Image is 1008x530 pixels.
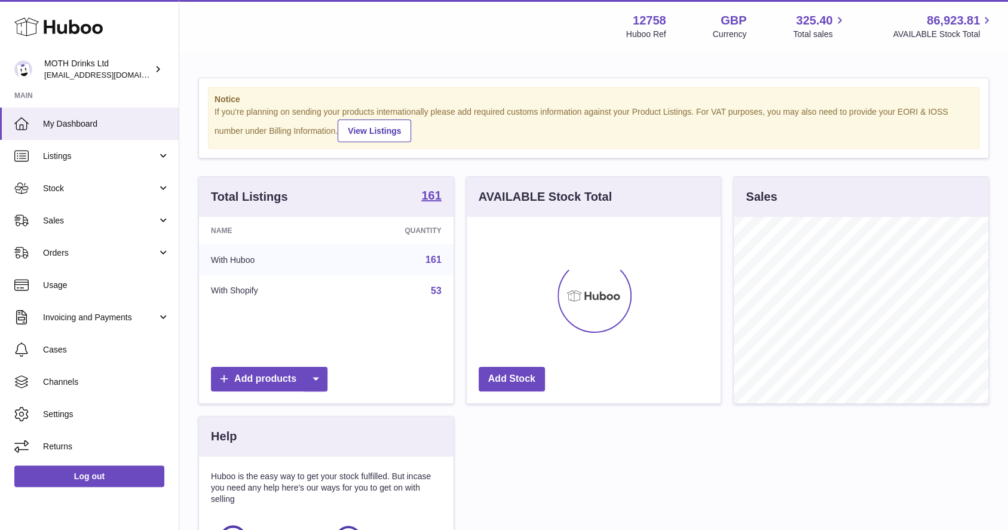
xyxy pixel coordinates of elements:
a: Add Stock [479,367,545,391]
span: Orders [43,247,157,259]
strong: 161 [421,189,441,201]
h3: Total Listings [211,189,288,205]
a: 161 [421,189,441,204]
span: Listings [43,151,157,162]
span: Sales [43,215,157,226]
div: If you're planning on sending your products internationally please add required customs informati... [215,106,973,142]
img: orders@mothdrinks.com [14,60,32,78]
a: Log out [14,465,164,487]
span: 86,923.81 [927,13,980,29]
span: Cases [43,344,170,356]
td: With Huboo [199,244,336,275]
th: Quantity [336,217,454,244]
a: 53 [431,286,442,296]
span: AVAILABLE Stock Total [893,29,994,40]
a: Add products [211,367,327,391]
span: Stock [43,183,157,194]
h3: AVAILABLE Stock Total [479,189,612,205]
h3: Sales [746,189,777,205]
div: Currency [713,29,747,40]
span: Channels [43,376,170,388]
strong: Notice [215,94,973,105]
td: With Shopify [199,275,336,307]
span: Usage [43,280,170,291]
th: Name [199,217,336,244]
div: MOTH Drinks Ltd [44,58,152,81]
a: 161 [425,255,442,265]
span: Settings [43,409,170,420]
a: 325.40 Total sales [793,13,846,40]
span: 325.40 [796,13,832,29]
span: My Dashboard [43,118,170,130]
p: Huboo is the easy way to get your stock fulfilled. But incase you need any help here's our ways f... [211,471,442,505]
h3: Help [211,428,237,445]
strong: GBP [721,13,746,29]
div: Huboo Ref [626,29,666,40]
a: 86,923.81 AVAILABLE Stock Total [893,13,994,40]
span: Returns [43,441,170,452]
span: Total sales [793,29,846,40]
span: Invoicing and Payments [43,312,157,323]
span: [EMAIL_ADDRESS][DOMAIN_NAME] [44,70,176,79]
a: View Listings [338,120,411,142]
strong: 12758 [633,13,666,29]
